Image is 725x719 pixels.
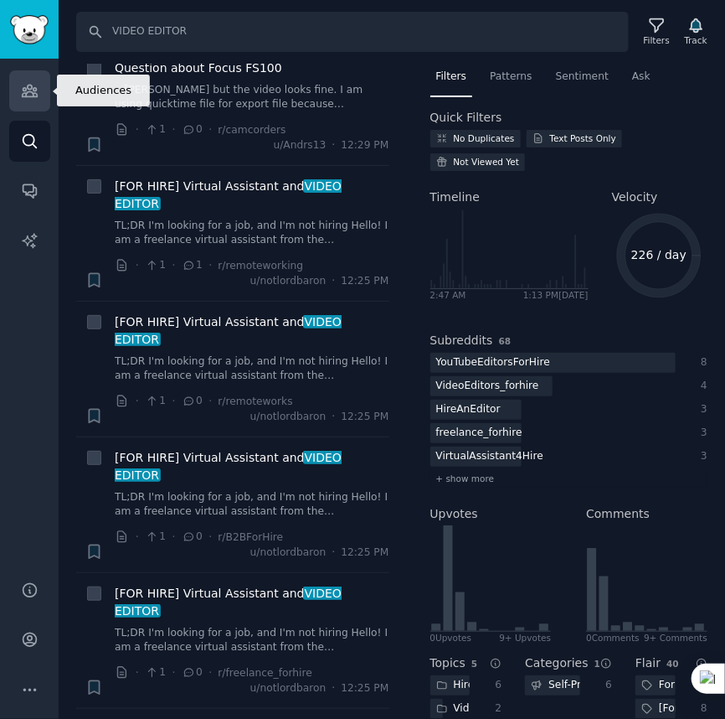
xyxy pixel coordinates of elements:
[586,632,640,644] div: 0 Comment s
[208,121,212,138] span: ·
[693,449,708,464] div: 3
[471,659,477,669] span: 5
[115,179,342,210] span: VIDEO EDITOR
[115,313,389,349] a: [FOR HIRE] Virtual Assistant andVIDEO EDITOR
[172,664,175,681] span: ·
[612,189,658,206] span: Velocity
[430,332,493,349] h2: Subreddits
[115,626,389,655] a: TL;DR I'm looking for a job, and I'm not hiring Hello! I am a freelance virtual assistant from th...
[172,392,175,410] span: ·
[632,70,650,85] span: Ask
[136,256,139,274] span: ·
[635,654,661,672] h2: Flair
[115,585,389,620] span: [FOR HIRE] Virtual Assistant and
[218,396,292,407] span: r/remoteworks
[250,546,327,561] span: u/notlordbaron
[145,665,166,680] span: 1
[208,528,212,546] span: ·
[430,447,550,468] div: VirtualAssistant4Hire
[115,178,389,213] span: [FOR HIRE] Virtual Assistant and
[430,423,528,444] div: freelance_forhire
[250,410,327,425] span: u/notlordbaron
[115,451,342,482] span: VIDEO EDITOR
[115,313,389,349] span: [FOR HIRE] Virtual Assistant and
[274,138,327,153] span: u/Andrs13
[430,632,472,644] div: 0 Upvote s
[430,675,470,696] div: Hire
[523,289,589,301] div: 1:13 PM [DATE]
[454,156,520,168] div: Not Viewed Yet
[685,34,707,46] div: Track
[556,70,609,85] span: Sentiment
[115,449,389,484] span: [FOR HIRE] Virtual Assistant and
[136,392,139,410] span: ·
[693,426,708,441] div: 3
[430,654,466,672] h2: Topics
[145,122,166,137] span: 1
[487,678,502,693] div: 6
[182,530,203,545] span: 0
[332,274,335,289] span: ·
[115,219,389,248] a: TL;DR I'm looking for a job, and I'm not hiring Hello! I am a freelance virtual assistant from th...
[586,505,650,523] h2: Comments
[145,394,166,409] span: 1
[525,654,588,672] h2: Categories
[115,585,389,620] a: [FOR HIRE] Virtual Assistant andVIDEO EDITOR
[218,124,285,136] span: r/camcorders
[693,402,708,417] div: 3
[332,546,335,561] span: ·
[490,70,532,85] span: Patterns
[332,681,335,696] span: ·
[430,400,506,421] div: HireAnEditor
[218,667,312,679] span: r/freelance_forhire
[136,121,139,138] span: ·
[182,394,203,409] span: 0
[136,528,139,546] span: ·
[693,701,708,716] div: 8
[430,109,502,127] h2: Quick Filters
[550,132,616,144] div: Text Posts Only
[598,678,613,693] div: 6
[182,122,203,137] span: 0
[182,258,203,273] span: 1
[218,260,303,272] span: r/remoteworking
[679,14,713,49] button: Track
[208,664,212,681] span: ·
[430,376,545,397] div: VideoEditors_forhire
[430,505,478,523] h2: Upvotes
[136,664,139,681] span: ·
[341,681,388,696] span: 12:25 PM
[666,659,679,669] span: 40
[430,289,466,301] div: 2:47 AM
[525,675,579,696] div: Self-Promotion
[115,83,389,112] a: ...[PERSON_NAME] but the video looks fine. I am using quicktime file for export file because many...
[208,256,212,274] span: ·
[341,410,388,425] span: 12:25 PM
[499,336,512,346] span: 68
[115,315,342,346] span: VIDEO EDITOR
[172,256,175,274] span: ·
[635,675,675,696] div: For Hire
[218,531,283,543] span: r/B2BForHire
[115,59,282,77] a: Question about Focus FS100
[250,274,327,289] span: u/notlordbaron
[115,449,389,484] a: [FOR HIRE] Virtual Assistant andVIDEO EDITOR
[499,632,551,644] div: 9+ Upvotes
[115,490,389,520] a: TL;DR I'm looking for a job, and I'm not hiring Hello! I am a freelance virtual assistant from th...
[436,473,495,484] span: + show more
[436,70,467,85] span: Filters
[115,587,342,618] span: VIDEO EDITOR
[693,379,708,394] div: 4
[332,410,335,425] span: ·
[115,178,389,213] a: [FOR HIRE] Virtual Assistant andVIDEO EDITOR
[182,665,203,680] span: 0
[631,248,686,261] text: 226 / day
[250,681,327,696] span: u/notlordbaron
[341,138,388,153] span: 12:29 PM
[145,258,166,273] span: 1
[172,121,175,138] span: ·
[208,392,212,410] span: ·
[332,138,335,153] span: ·
[430,189,481,206] span: Timeline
